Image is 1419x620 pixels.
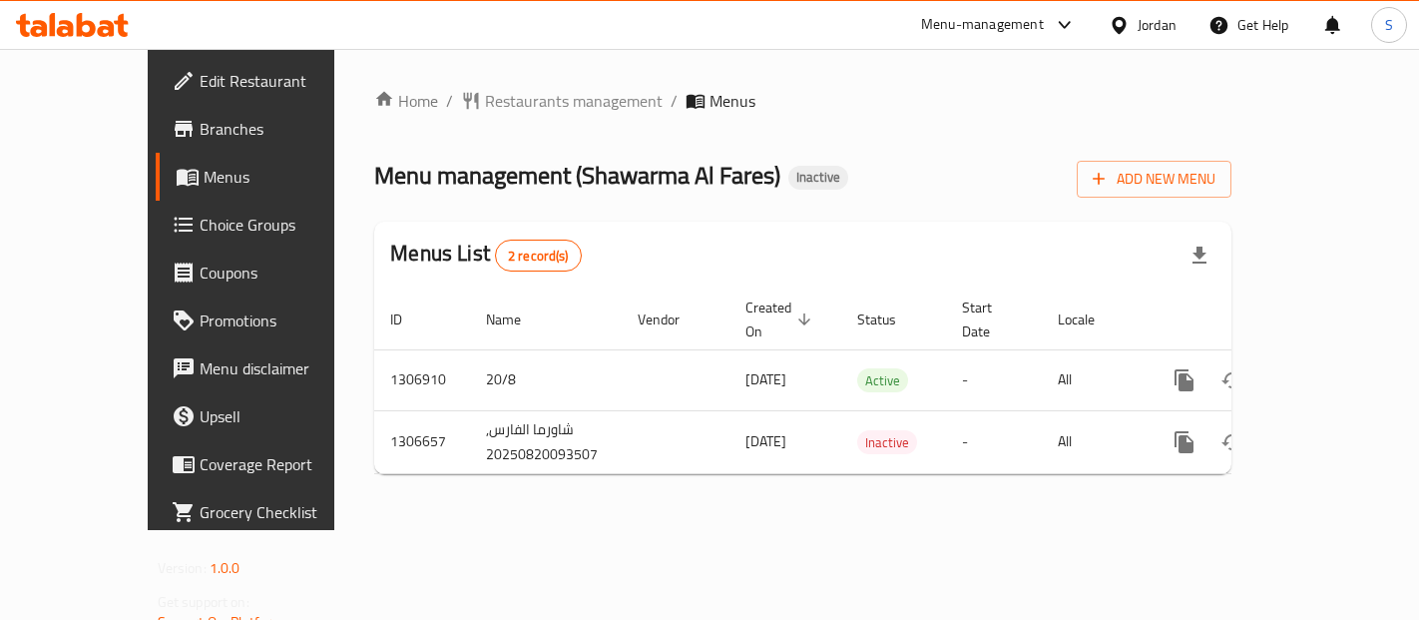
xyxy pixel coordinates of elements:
[495,240,582,272] div: Total records count
[446,89,453,113] li: /
[374,290,1368,474] table: enhanced table
[1385,14,1393,36] span: S
[200,117,368,141] span: Branches
[390,308,428,331] span: ID
[921,13,1044,37] div: Menu-management
[156,249,384,297] a: Coupons
[788,169,848,186] span: Inactive
[374,410,470,473] td: 1306657
[1138,14,1177,36] div: Jordan
[374,153,780,198] span: Menu management ( Shawarma Al Fares )
[200,261,368,285] span: Coupons
[200,309,368,332] span: Promotions
[745,428,786,454] span: [DATE]
[470,349,622,410] td: 20/8
[1176,232,1223,280] div: Export file
[1042,349,1145,410] td: All
[200,69,368,93] span: Edit Restaurant
[857,369,908,392] span: Active
[857,430,917,454] div: Inactive
[156,440,384,488] a: Coverage Report
[158,589,249,615] span: Get support on:
[638,308,706,331] span: Vendor
[709,89,755,113] span: Menus
[857,431,917,454] span: Inactive
[156,105,384,153] a: Branches
[156,297,384,344] a: Promotions
[745,296,817,343] span: Created On
[156,392,384,440] a: Upsell
[390,239,581,272] h2: Menus List
[374,89,1231,113] nav: breadcrumb
[946,349,1042,410] td: -
[461,89,663,113] a: Restaurants management
[200,404,368,428] span: Upsell
[1161,356,1208,404] button: more
[496,247,581,266] span: 2 record(s)
[200,213,368,237] span: Choice Groups
[156,344,384,392] a: Menu disclaimer
[374,89,438,113] a: Home
[962,296,1018,343] span: Start Date
[485,89,663,113] span: Restaurants management
[1145,290,1368,350] th: Actions
[1208,418,1256,466] button: Change Status
[374,349,470,410] td: 1306910
[204,165,368,189] span: Menus
[470,410,622,473] td: شاورما الفارس, 20250820093507
[857,368,908,392] div: Active
[156,201,384,249] a: Choice Groups
[1042,410,1145,473] td: All
[200,452,368,476] span: Coverage Report
[1208,356,1256,404] button: Change Status
[156,57,384,105] a: Edit Restaurant
[1058,308,1121,331] span: Locale
[156,488,384,536] a: Grocery Checklist
[1077,161,1231,198] button: Add New Menu
[200,500,368,524] span: Grocery Checklist
[200,356,368,380] span: Menu disclaimer
[210,555,240,581] span: 1.0.0
[671,89,678,113] li: /
[857,308,922,331] span: Status
[486,308,547,331] span: Name
[946,410,1042,473] td: -
[745,366,786,392] span: [DATE]
[156,153,384,201] a: Menus
[788,166,848,190] div: Inactive
[1161,418,1208,466] button: more
[1093,167,1215,192] span: Add New Menu
[158,555,207,581] span: Version:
